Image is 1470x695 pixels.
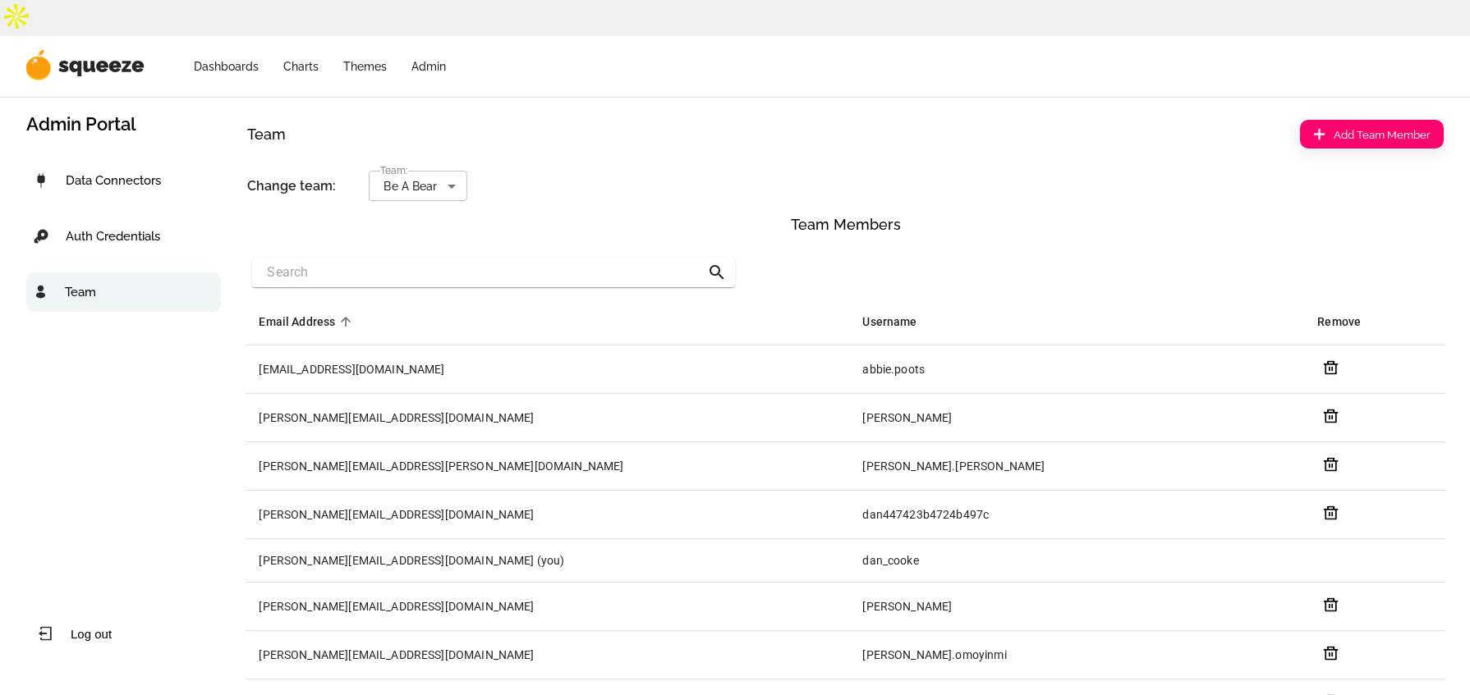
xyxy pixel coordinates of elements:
p: Auth Credentials [66,229,160,244]
label: Team: [380,163,408,177]
th: [PERSON_NAME].omoyinmi [849,631,1304,679]
div: Be A Bear [369,171,467,201]
a: Themes [343,60,387,73]
img: delete button [1322,359,1339,376]
img: plus sign [1313,128,1325,140]
th: dan_cooke [849,539,1304,583]
h3: Team Members [221,216,1470,233]
img: SqueezeLogo.5363469a1a649e49cfe8b255429f72e6.svg [26,48,145,81]
img: delete button [1322,597,1339,613]
a: Team [26,272,221,312]
img: ALasbJlgAAAABJRU5ErkJggg== [38,625,54,642]
img: delete button [1322,408,1339,424]
p: Log out [71,627,112,641]
h2: Admin Portal [26,113,221,135]
button: Add Team Member [1300,120,1444,149]
img: delete button [1322,456,1339,473]
a: Charts [283,60,319,73]
th: [PERSON_NAME][EMAIL_ADDRESS][DOMAIN_NAME] [246,491,849,539]
th: [EMAIL_ADDRESS][DOMAIN_NAME] [246,345,849,394]
img: 8EEGTIdxNLyNu57vxBq7FN4EBERERE9G15BbtQJR79jj4xAAAAAElFTkSuQmCC [33,172,49,189]
p: Team [65,285,96,299]
span: Email Address [259,312,356,331]
img: 3cmfEcQo8YwAAAABJRU5ErkJggg== [33,228,49,245]
th: [PERSON_NAME] [849,394,1304,442]
th: [PERSON_NAME][EMAIL_ADDRESS][DOMAIN_NAME] [246,631,849,679]
th: dan447423b4724b497c [849,491,1304,539]
img: delete button [1322,505,1339,521]
h3: Change team: [247,178,336,194]
a: Data Connectors [26,161,221,200]
a: Auth Credentials [26,217,221,256]
th: [PERSON_NAME][EMAIL_ADDRESS][DOMAIN_NAME] [246,583,849,631]
img: PersonIcon.41126364ee109cafd66a1ce8cbc5685d.svg [33,284,48,300]
span: Username [862,312,938,331]
th: [PERSON_NAME][EMAIL_ADDRESS][DOMAIN_NAME] (you) [246,539,849,583]
th: abbie.poots [849,345,1304,394]
button: Log out [26,614,221,654]
h3: Team [247,126,286,143]
th: [PERSON_NAME][EMAIL_ADDRESS][DOMAIN_NAME] [246,394,849,442]
th: [PERSON_NAME] [849,583,1304,631]
a: Admin [411,60,446,73]
input: search-bar [267,259,707,286]
th: [PERSON_NAME][EMAIL_ADDRESS][PERSON_NAME][DOMAIN_NAME] [246,442,849,491]
span: Remove [1317,312,1382,331]
p: Data Connectors [66,173,161,188]
th: [PERSON_NAME].[PERSON_NAME] [849,442,1304,491]
img: delete button [1322,645,1339,661]
a: Dashboards [194,60,259,73]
